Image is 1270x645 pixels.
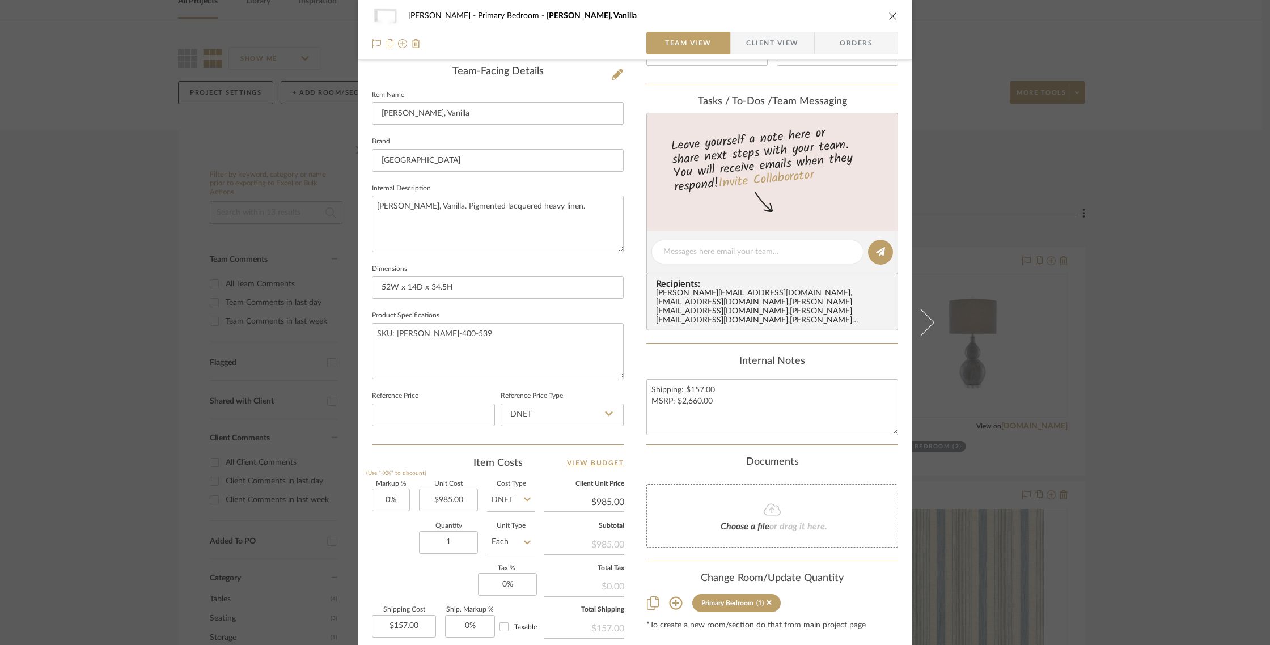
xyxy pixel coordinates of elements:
[646,621,898,630] div: *To create a new room/section do that from main project page
[888,11,898,21] button: close
[646,456,898,469] div: Documents
[372,139,390,145] label: Brand
[372,481,410,487] label: Markup %
[718,166,815,194] a: Invite Collaborator
[478,12,547,20] span: Primary Bedroom
[756,599,764,607] div: (1)
[544,575,624,596] div: $0.00
[372,149,624,172] input: Enter Brand
[419,523,478,529] label: Quantity
[646,355,898,368] div: Internal Notes
[544,523,624,529] label: Subtotal
[544,533,624,554] div: $985.00
[372,393,418,399] label: Reference Price
[372,92,404,98] label: Item Name
[698,96,772,107] span: Tasks / To-Dos /
[501,393,563,399] label: Reference Price Type
[544,481,624,487] label: Client Unit Price
[372,313,439,319] label: Product Specifications
[372,456,624,470] div: Item Costs
[478,566,535,571] label: Tax %
[567,456,624,470] a: View Budget
[746,32,798,54] span: Client View
[372,5,399,27] img: 981a2dd0-55f3-41ea-ba48-685b9f0d5b85_48x40.jpg
[721,522,769,531] span: Choose a file
[547,12,637,20] span: [PERSON_NAME], Vanilla
[701,599,753,607] div: Primary Bedroom
[544,617,624,638] div: $157.00
[412,39,421,48] img: Remove from project
[544,607,624,613] label: Total Shipping
[656,289,893,325] div: [PERSON_NAME][EMAIL_ADDRESS][DOMAIN_NAME] , [EMAIL_ADDRESS][DOMAIN_NAME] , [PERSON_NAME][EMAIL_AD...
[419,481,478,487] label: Unit Cost
[769,522,827,531] span: or drag it here.
[656,279,893,289] span: Recipients:
[544,566,624,571] label: Total Tax
[445,607,495,613] label: Ship. Markup %
[665,32,712,54] span: Team View
[645,121,900,197] div: Leave yourself a note here or share next steps with your team. You will receive emails when they ...
[372,276,624,299] input: Enter the dimensions of this item
[646,572,898,585] div: Change Room/Update Quantity
[487,481,535,487] label: Cost Type
[487,523,535,529] label: Unit Type
[408,12,478,20] span: [PERSON_NAME]
[827,32,885,54] span: Orders
[372,266,407,272] label: Dimensions
[514,623,537,630] span: Taxable
[372,186,431,192] label: Internal Description
[372,66,624,78] div: Team-Facing Details
[372,607,436,613] label: Shipping Cost
[646,96,898,108] div: team Messaging
[372,102,624,125] input: Enter Item Name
